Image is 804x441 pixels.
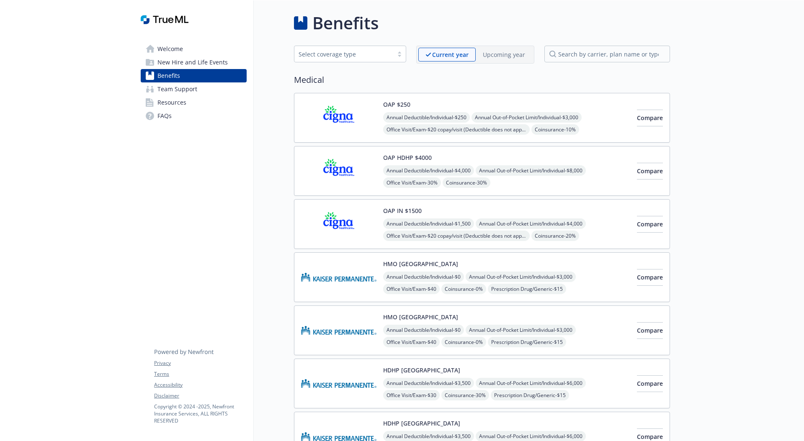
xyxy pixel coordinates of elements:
[637,216,663,233] button: Compare
[637,269,663,286] button: Compare
[637,273,663,281] span: Compare
[383,366,460,374] button: HDHP [GEOGRAPHIC_DATA]
[301,206,376,242] img: CIGNA carrier logo
[488,337,566,347] span: Prescription Drug/Generic - $15
[141,109,247,123] a: FAQs
[301,100,376,136] img: CIGNA carrier logo
[312,10,379,36] h1: Benefits
[154,381,246,389] a: Accessibility
[383,165,474,176] span: Annual Deductible/Individual - $4,000
[637,167,663,175] span: Compare
[476,218,586,229] span: Annual Out-of-Pocket Limit/Individual - $4,000
[383,390,440,400] span: Office Visit/Exam - $30
[383,231,530,241] span: Office Visit/Exam - $20 copay/visit (Deductible does not apply)
[476,165,586,176] span: Annual Out-of-Pocket Limit/Individual - $8,000
[637,114,663,122] span: Compare
[383,112,470,123] span: Annual Deductible/Individual - $250
[466,325,576,335] span: Annual Out-of-Pocket Limit/Individual - $3,000
[383,313,458,321] button: HMO [GEOGRAPHIC_DATA]
[383,337,440,347] span: Office Visit/Exam - $40
[301,366,376,401] img: Kaiser Permanente Insurance Company carrier logo
[157,109,172,123] span: FAQs
[141,56,247,69] a: New Hire and Life Events
[383,284,440,294] span: Office Visit/Exam - $40
[441,390,489,400] span: Coinsurance - 30%
[383,419,460,428] button: HDHP [GEOGRAPHIC_DATA]
[432,50,469,59] p: Current year
[637,379,663,387] span: Compare
[141,42,247,56] a: Welcome
[637,163,663,179] button: Compare
[141,69,247,82] a: Benefits
[294,74,670,86] h2: Medical
[154,359,246,367] a: Privacy
[141,82,247,96] a: Team Support
[383,177,441,188] span: Office Visit/Exam - 30%
[141,96,247,109] a: Resources
[544,46,670,62] input: search by carrier, plan name or type
[637,433,663,441] span: Compare
[441,284,486,294] span: Coinsurance - 0%
[383,218,474,229] span: Annual Deductible/Individual - $1,500
[383,206,422,215] button: OAP IN $1500
[154,392,246,400] a: Disclaimer
[383,272,464,282] span: Annual Deductible/Individual - $0
[301,259,376,295] img: Kaiser Permanente Insurance Company carrier logo
[488,284,566,294] span: Prescription Drug/Generic - $15
[154,403,246,424] p: Copyright © 2024 - 2025 , Newfront Insurance Services, ALL RIGHTS RESERVED
[157,69,180,82] span: Benefits
[383,124,530,135] span: Office Visit/Exam - $20 copay/visit (Deductible does not apply)
[301,313,376,348] img: Kaiser Permanente Insurance Company carrier logo
[383,378,474,388] span: Annual Deductible/Individual - $3,500
[637,220,663,228] span: Compare
[157,42,183,56] span: Welcome
[383,100,410,109] button: OAP $250
[637,322,663,339] button: Compare
[157,56,228,69] span: New Hire and Life Events
[472,112,582,123] span: Annual Out-of-Pocket Limit/Individual - $3,000
[531,124,579,135] span: Coinsurance - 10%
[299,50,389,59] div: Select coverage type
[383,259,458,268] button: HMO [GEOGRAPHIC_DATA]
[441,337,486,347] span: Coinsurance - 0%
[637,110,663,126] button: Compare
[383,153,432,162] button: OAP HDHP $4000
[491,390,569,400] span: Prescription Drug/Generic - $15
[154,370,246,378] a: Terms
[637,326,663,334] span: Compare
[531,231,579,241] span: Coinsurance - 20%
[443,177,490,188] span: Coinsurance - 30%
[637,375,663,392] button: Compare
[301,153,376,189] img: CIGNA carrier logo
[466,272,576,282] span: Annual Out-of-Pocket Limit/Individual - $3,000
[383,325,464,335] span: Annual Deductible/Individual - $0
[157,82,197,96] span: Team Support
[157,96,186,109] span: Resources
[476,378,586,388] span: Annual Out-of-Pocket Limit/Individual - $6,000
[483,50,525,59] p: Upcoming year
